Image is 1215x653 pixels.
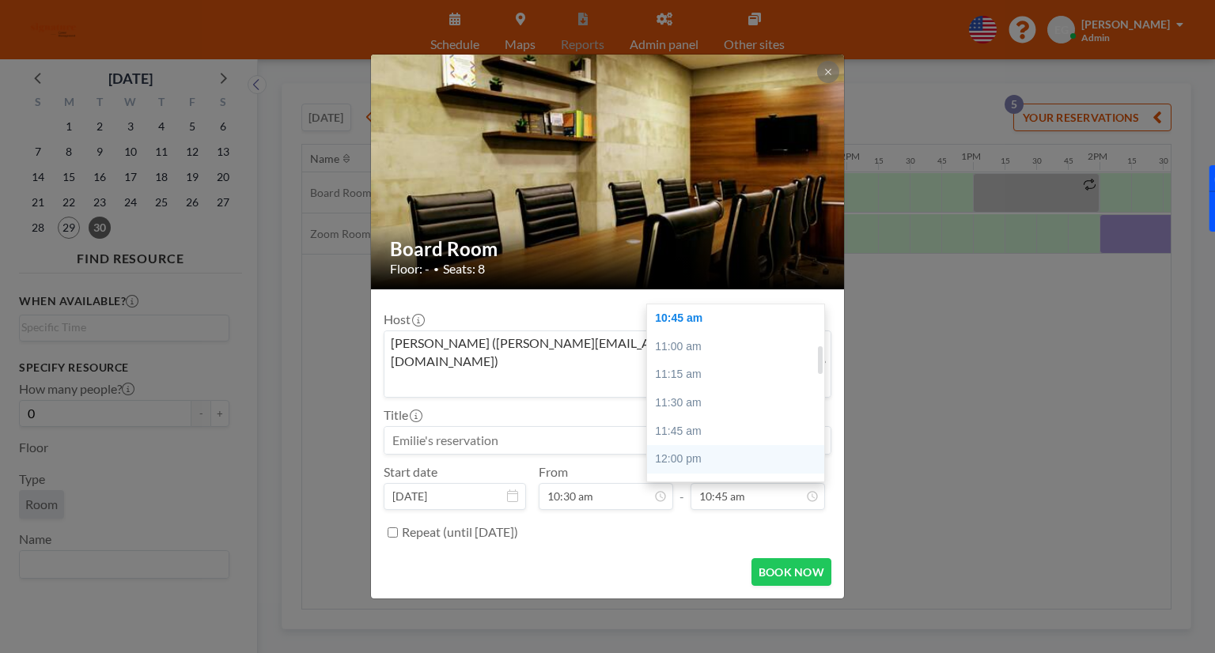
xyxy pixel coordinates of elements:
label: From [539,464,568,480]
div: 12:15 pm [647,474,832,502]
span: [PERSON_NAME] ([PERSON_NAME][EMAIL_ADDRESS][DOMAIN_NAME]) [388,334,803,370]
span: Floor: - [390,261,430,277]
div: 11:15 am [647,360,832,389]
label: Title [384,407,421,423]
div: Search for option [384,331,831,397]
span: - [679,470,684,504]
input: Search for option [386,373,804,394]
div: 10:45 am [647,304,832,333]
div: 11:30 am [647,389,832,417]
label: Host [384,311,423,327]
img: 537.jpg [371,14,846,330]
input: Emilie's reservation [384,427,831,454]
h2: Board Room [390,237,827,261]
label: Start date [384,464,437,480]
div: 11:00 am [647,333,832,361]
button: BOOK NOW [751,558,831,586]
div: 12:00 pm [647,445,832,474]
span: • [433,263,439,275]
label: Repeat (until [DATE]) [402,524,518,540]
span: Seats: 8 [443,261,485,277]
div: 11:45 am [647,417,832,446]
